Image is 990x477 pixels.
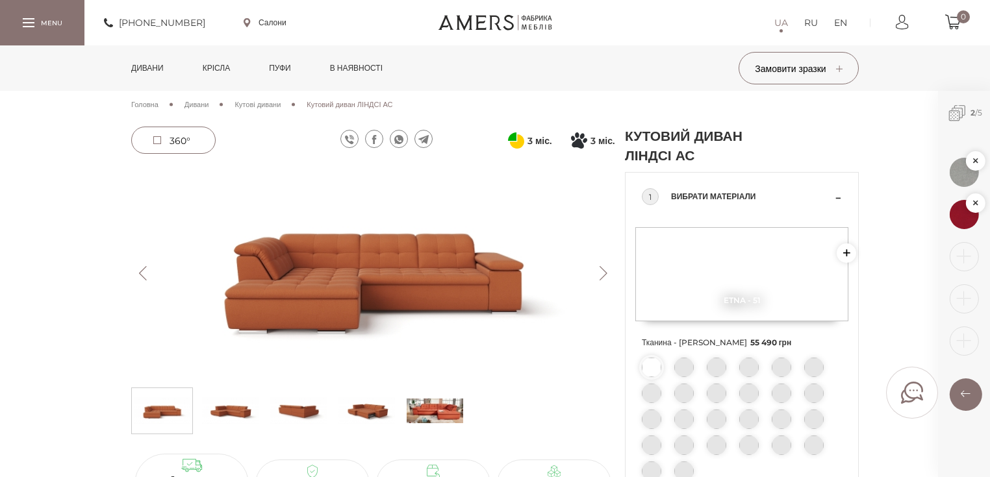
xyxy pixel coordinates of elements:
[131,266,154,280] button: Previous
[592,266,615,280] button: Next
[170,135,190,147] span: 360°
[635,295,848,305] span: Etna - 51
[949,200,978,229] img: 1576662562.jpg
[414,130,433,148] a: telegram
[235,99,281,110] a: Кутові дивани
[131,127,216,154] a: 360°
[949,158,978,187] img: 1576664823.jpg
[642,188,659,205] div: 1
[834,15,847,31] a: EN
[774,15,788,31] a: UA
[971,108,975,117] b: 2
[978,108,982,117] span: 5
[244,17,286,29] a: Салони
[804,15,818,31] a: RU
[739,52,859,84] button: Замовити зразки
[270,391,327,430] img: Кутовий диван ЛІНДСІ АС s-2
[635,227,848,321] img: Etna - 51
[957,10,970,23] span: 0
[527,133,552,149] span: 3 міс.
[407,391,463,430] img: s_
[320,45,392,91] a: в наявності
[671,189,832,204] span: Вибрати матеріали
[259,45,301,91] a: Пуфи
[134,391,190,430] img: Кутовий диван ЛІНДСІ АС s-0
[340,130,359,148] a: viber
[193,45,240,91] a: Крісла
[131,100,159,109] span: Головна
[590,133,615,149] span: 3 міс.
[184,100,209,109] span: Дивани
[625,127,774,165] h1: Кутовий диван ЛІНДСІ АС
[750,337,792,347] span: 55 490 грн
[235,100,281,109] span: Кутові дивани
[571,132,587,149] svg: Покупка частинами від Монобанку
[104,15,205,31] a: [PHONE_NUMBER]
[131,165,615,381] img: Кутовий диван ЛІНДСІ АС -0
[508,132,524,149] svg: Оплата частинами від ПриватБанку
[390,130,408,148] a: whatsapp
[755,63,842,75] span: Замовити зразки
[365,130,383,148] a: facebook
[202,391,259,430] img: Кутовий диван ЛІНДСІ АС s-1
[642,334,842,351] span: Тканина - [PERSON_NAME]
[338,391,395,430] img: Кутовий диван ЛІНДСІ АС s-3
[184,99,209,110] a: Дивани
[121,45,173,91] a: Дивани
[131,99,159,110] a: Головна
